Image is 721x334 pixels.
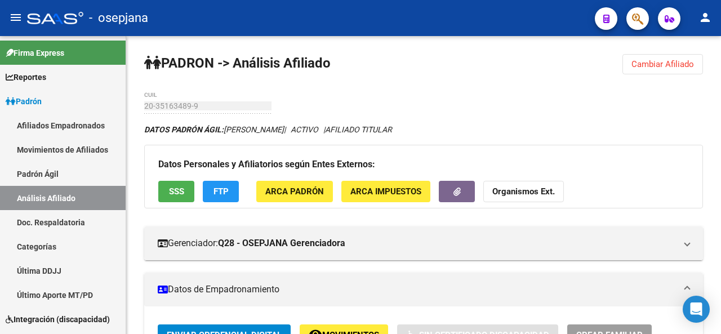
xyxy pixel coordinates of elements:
strong: Organismos Ext. [492,187,555,197]
span: Firma Express [6,47,64,59]
mat-expansion-panel-header: Datos de Empadronamiento [144,273,703,306]
span: Reportes [6,71,46,83]
span: [PERSON_NAME] [144,125,284,134]
strong: PADRON -> Análisis Afiliado [144,55,331,71]
span: AFILIADO TITULAR [325,125,392,134]
i: | ACTIVO | [144,125,392,134]
mat-panel-title: Gerenciador: [158,237,676,250]
span: - osepjana [89,6,148,30]
mat-expansion-panel-header: Gerenciador:Q28 - OSEPJANA Gerenciadora [144,226,703,260]
span: FTP [213,187,229,197]
span: ARCA Impuestos [350,187,421,197]
span: Integración (discapacidad) [6,313,110,326]
mat-icon: person [698,11,712,24]
h3: Datos Personales y Afiliatorios según Entes Externos: [158,157,689,172]
button: Cambiar Afiliado [622,54,703,74]
span: SSS [169,187,184,197]
mat-icon: menu [9,11,23,24]
button: ARCA Padrón [256,181,333,202]
span: Cambiar Afiliado [631,59,694,69]
strong: DATOS PADRÓN ÁGIL: [144,125,224,134]
strong: Q28 - OSEPJANA Gerenciadora [218,237,345,250]
span: Padrón [6,95,42,108]
mat-panel-title: Datos de Empadronamiento [158,283,676,296]
button: FTP [203,181,239,202]
div: Open Intercom Messenger [683,296,710,323]
button: ARCA Impuestos [341,181,430,202]
button: SSS [158,181,194,202]
span: ARCA Padrón [265,187,324,197]
button: Organismos Ext. [483,181,564,202]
